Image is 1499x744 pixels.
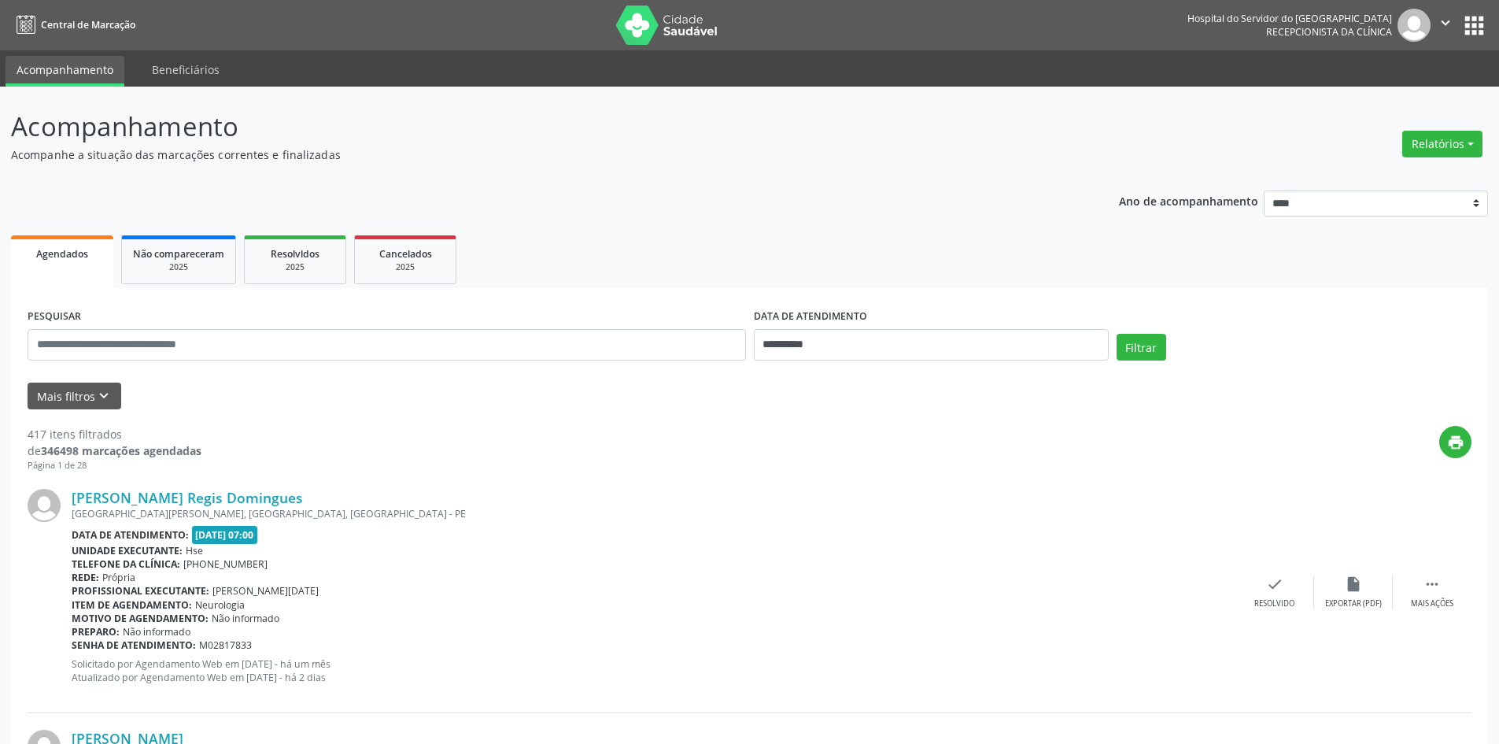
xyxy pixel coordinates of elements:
button:  [1431,9,1460,42]
i: keyboard_arrow_down [95,387,113,405]
label: DATA DE ATENDIMENTO [754,305,867,329]
span: Hse [186,544,203,557]
img: img [1397,9,1431,42]
b: Profissional executante: [72,584,209,598]
a: [PERSON_NAME] Regis Domingues [72,489,303,506]
i:  [1437,14,1454,31]
div: 417 itens filtrados [28,426,201,442]
div: 2025 [133,261,224,273]
b: Rede: [72,571,99,584]
span: Central de Marcação [41,18,135,31]
b: Senha de atendimento: [72,639,196,652]
i: insert_drive_file [1345,576,1362,593]
a: Central de Marcação [11,12,135,38]
label: PESQUISAR [28,305,81,329]
button: apps [1460,12,1488,39]
div: 2025 [256,261,334,273]
b: Telefone da clínica: [72,557,180,571]
div: Mais ações [1411,598,1453,609]
p: Acompanhe a situação das marcações correntes e finalizadas [11,146,1045,163]
p: Ano de acompanhamento [1119,191,1258,210]
button: print [1439,426,1471,458]
div: Resolvido [1254,598,1294,609]
i: check [1266,576,1283,593]
span: Agendados [36,247,88,261]
div: Exportar (PDF) [1325,598,1382,609]
strong: 346498 marcações agendadas [41,443,201,458]
div: de [28,442,201,459]
a: Beneficiários [141,56,231,83]
p: Acompanhamento [11,107,1045,146]
span: [PERSON_NAME][DATE] [212,584,319,598]
span: Não compareceram [133,247,224,261]
a: Acompanhamento [6,56,124,87]
span: M02817833 [199,639,252,652]
b: Data de atendimento: [72,528,189,542]
span: Neurologia [195,598,245,612]
div: Página 1 de 28 [28,459,201,472]
i: print [1447,434,1464,451]
span: [DATE] 07:00 [192,526,258,544]
button: Filtrar [1117,334,1166,361]
span: Própria [102,571,135,584]
i:  [1423,576,1441,593]
button: Relatórios [1402,131,1482,157]
b: Preparo: [72,625,120,639]
p: Solicitado por Agendamento Web em [DATE] - há um mês Atualizado por Agendamento Web em [DATE] - h... [72,657,1235,684]
button: Mais filtroskeyboard_arrow_down [28,383,121,410]
span: Cancelados [379,247,432,261]
b: Motivo de agendamento: [72,612,209,625]
span: Não informado [212,612,279,625]
span: Resolvidos [271,247,319,261]
span: Recepcionista da clínica [1266,25,1392,39]
b: Unidade executante: [72,544,183,557]
div: 2025 [366,261,445,273]
span: [PHONE_NUMBER] [183,557,268,571]
div: Hospital do Servidor do [GEOGRAPHIC_DATA] [1187,12,1392,25]
b: Item de agendamento: [72,598,192,612]
span: Não informado [123,625,190,639]
div: [GEOGRAPHIC_DATA][PERSON_NAME], [GEOGRAPHIC_DATA], [GEOGRAPHIC_DATA] - PE [72,507,1235,520]
img: img [28,489,61,522]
